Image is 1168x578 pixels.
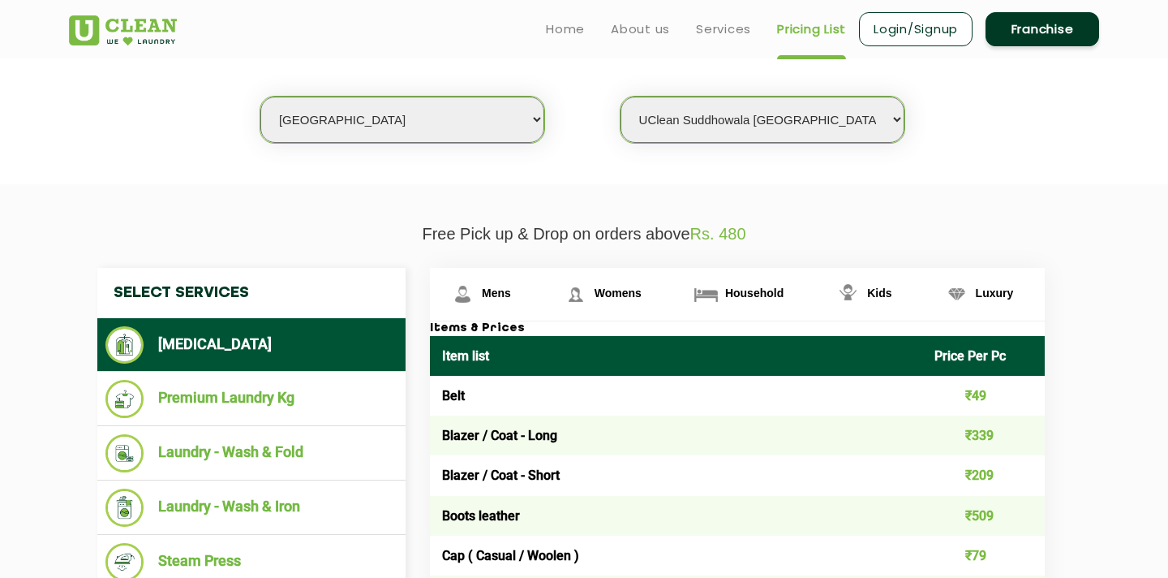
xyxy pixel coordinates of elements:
[690,225,746,243] span: Rs. 480
[561,280,590,308] img: Womens
[943,280,971,308] img: Luxury
[430,336,922,376] th: Item list
[105,489,144,527] img: Laundry - Wash & Iron
[105,326,397,364] li: [MEDICAL_DATA]
[482,287,511,300] span: Mens
[105,434,144,472] img: Laundry - Wash & Fold
[430,455,922,495] td: Blazer / Coat - Short
[976,287,1014,300] span: Luxury
[105,434,397,472] li: Laundry - Wash & Fold
[834,280,862,308] img: Kids
[430,321,1045,336] h3: Items & Prices
[97,268,406,318] h4: Select Services
[922,455,1046,495] td: ₹209
[922,536,1046,576] td: ₹79
[611,19,670,39] a: About us
[69,225,1099,244] p: Free Pick up & Drop on orders above
[69,15,177,45] img: UClean Laundry and Dry Cleaning
[696,19,751,39] a: Services
[859,12,973,46] a: Login/Signup
[105,489,397,527] li: Laundry - Wash & Iron
[430,496,922,536] td: Boots leather
[430,376,922,416] td: Belt
[922,336,1046,376] th: Price Per Pc
[105,326,144,364] img: Dry Cleaning
[449,280,477,308] img: Mens
[105,380,144,418] img: Premium Laundry Kg
[430,536,922,576] td: Cap ( Casual / Woolen )
[546,19,585,39] a: Home
[430,416,922,455] td: Blazer / Coat - Long
[922,416,1046,455] td: ₹339
[725,287,784,300] span: Household
[692,280,720,308] img: Household
[595,287,642,300] span: Womens
[867,287,891,300] span: Kids
[777,19,846,39] a: Pricing List
[105,380,397,418] li: Premium Laundry Kg
[922,496,1046,536] td: ₹509
[985,12,1099,46] a: Franchise
[922,376,1046,416] td: ₹49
